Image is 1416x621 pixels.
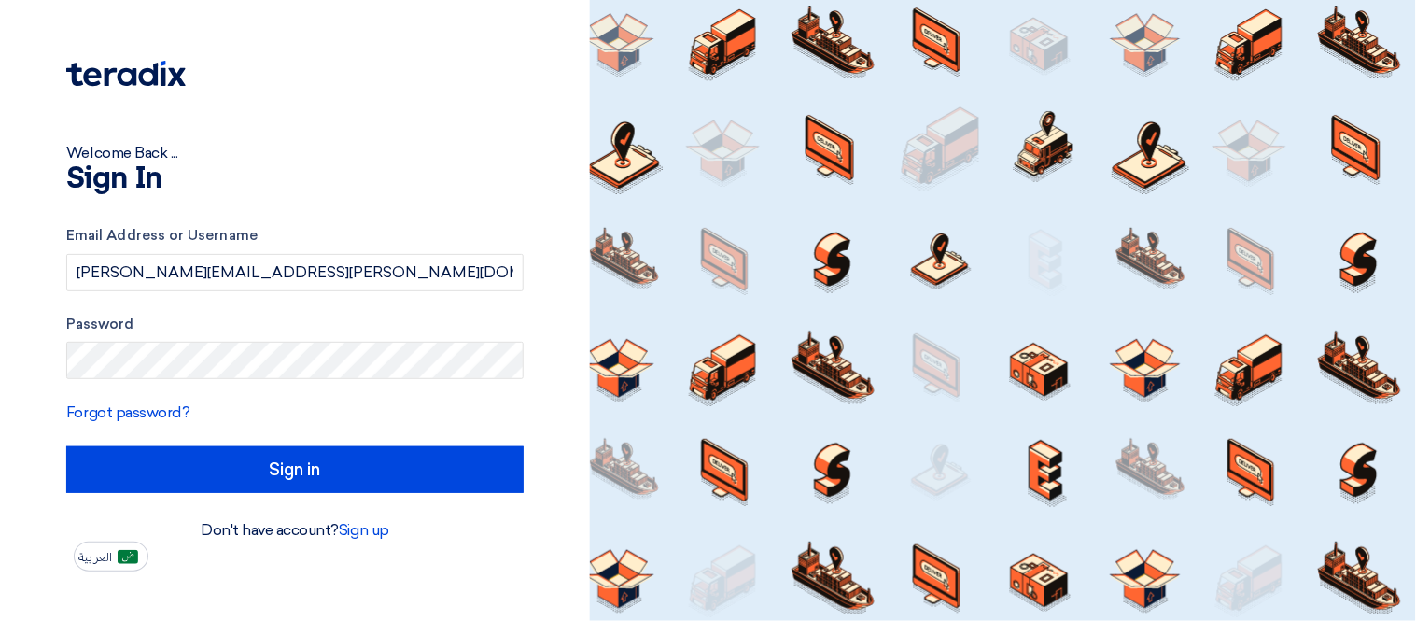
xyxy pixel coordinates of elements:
span: العربية [78,551,112,564]
img: ar-AR.png [118,550,138,564]
a: Sign up [339,521,389,539]
a: Forgot password? [66,403,189,421]
label: Password [66,314,524,335]
input: Sign in [66,446,524,493]
button: العربية [74,542,148,572]
h1: Sign In [66,164,524,194]
label: Email Address or Username [66,225,524,247]
img: Teradix logo [66,61,186,87]
div: Don't have account? [66,519,524,542]
div: Welcome Back ... [66,142,524,164]
input: Enter your business email or username [66,254,524,291]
